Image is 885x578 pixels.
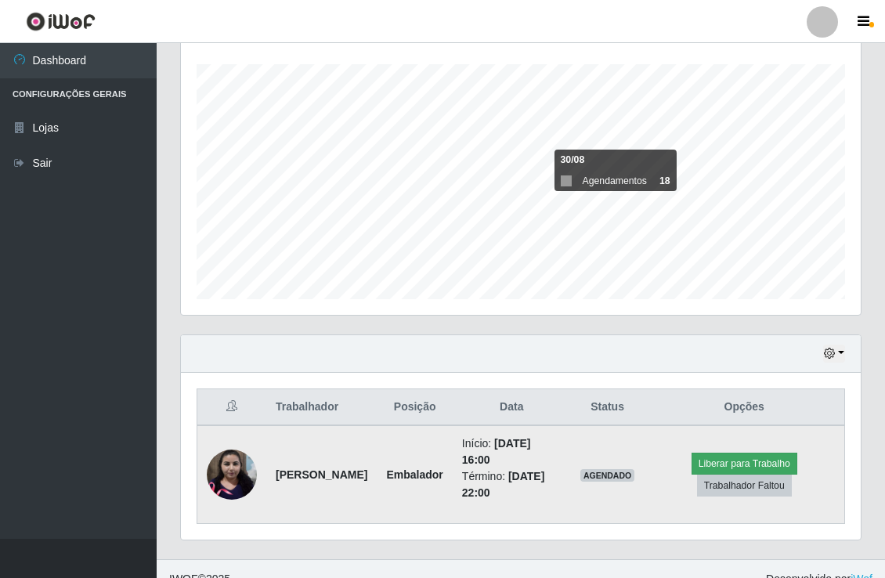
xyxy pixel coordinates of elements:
[692,453,797,475] button: Liberar para Trabalho
[453,389,571,426] th: Data
[386,468,442,481] strong: Embalador
[462,435,562,468] li: Início:
[377,389,452,426] th: Posição
[462,468,562,501] li: Término:
[266,389,377,426] th: Trabalhador
[276,468,367,481] strong: [PERSON_NAME]
[580,469,635,482] span: AGENDADO
[697,475,792,497] button: Trabalhador Faltou
[207,450,257,500] img: 1725571179961.jpeg
[571,389,645,426] th: Status
[462,437,531,466] time: [DATE] 16:00
[644,389,844,426] th: Opções
[26,12,96,31] img: CoreUI Logo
